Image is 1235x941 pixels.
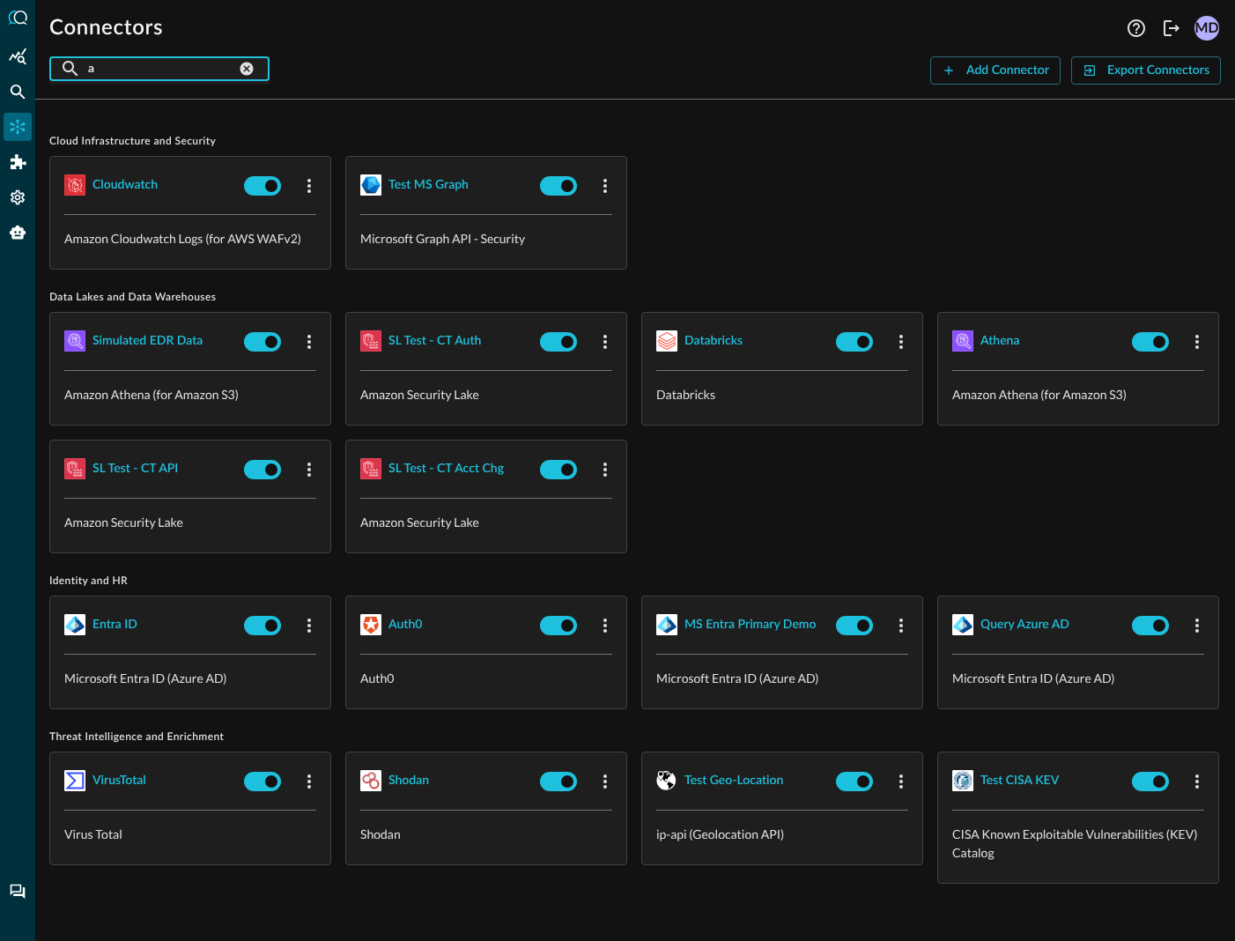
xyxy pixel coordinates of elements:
p: Amazon Security Lake [64,513,316,531]
p: ip-api (Geolocation API) [656,825,908,843]
div: cloudwatch [92,174,158,196]
div: athena [980,330,1019,352]
div: Add Connector [966,60,1049,82]
button: Simulated EDR Data [92,327,203,355]
button: Add Connector [930,56,1061,85]
img: AWSAthena.svg [64,330,85,352]
div: SL Test - CT Acct Chg [388,458,504,480]
div: SL Test - CT API [92,458,178,480]
div: Summary Insights [4,42,32,70]
div: Addons [4,148,33,176]
p: Amazon Athena (for Amazon S3) [64,385,316,404]
p: Amazon Security Lake [360,385,612,404]
div: Simulated EDR Data [92,330,203,352]
button: auth0 [388,611,422,639]
img: Auth0.svg [360,614,381,635]
button: Help [1122,14,1150,42]
button: clear connection search [236,58,257,79]
button: SL Test - CT API [92,455,178,483]
button: SL Test - CT Acct Chg [388,455,504,483]
img: Shodan.svg [360,770,381,791]
span: Threat Intelligence and Enrichment [49,730,1221,745]
div: MD [1194,16,1219,41]
button: athena [980,327,1019,355]
button: Test MS Graph [388,171,469,199]
img: MicrosoftEntra.svg [656,614,677,635]
div: Test Geo-Location [684,770,783,792]
div: VirusTotal [92,770,146,792]
p: Microsoft Entra ID (Azure AD) [64,669,316,687]
div: Test MS Graph [388,174,469,196]
div: Shodan [388,770,429,792]
div: Connectors [4,113,32,141]
button: cloudwatch [92,171,158,199]
div: Chat [4,878,32,906]
p: CISA Known Exploitable Vulnerabilities (KEV) Catalog [952,825,1204,862]
img: MicrosoftGraph.svg [360,174,381,196]
p: Databricks [656,385,908,404]
h1: Connectors [49,14,163,42]
button: VirusTotal [92,767,146,795]
div: databricks [684,330,743,352]
div: MS Entra Primary Demo [684,614,816,636]
p: Microsoft Entra ID (Azure AD) [952,669,1204,687]
img: IpApi.svg [656,770,677,791]
img: AWSAthena.svg [952,330,973,352]
span: Identity and HR [49,574,1221,589]
div: Entra ID [92,614,137,636]
img: AWSCloudWatchLogs.svg [64,174,85,196]
div: Query Azure AD [980,614,1069,636]
img: AWSSecurityLake.svg [360,458,381,479]
div: SL Test - CT Auth [388,330,481,352]
div: Query Agent [4,219,32,247]
img: CisaKev.svg [952,770,973,791]
p: Auth0 [360,669,612,687]
div: Settings [4,183,32,211]
button: Test CISA KEV [980,767,1059,795]
button: Shodan [388,767,429,795]
p: Microsoft Entra ID (Azure AD) [656,669,908,687]
img: MicrosoftEntra.svg [64,614,85,635]
button: Logout [1157,14,1186,42]
button: SL Test - CT Auth [388,327,481,355]
img: AWSSecurityLake.svg [360,330,381,352]
span: Data Lakes and Data Warehouses [49,291,1221,305]
p: Microsoft Graph API - Security [360,229,612,248]
p: Amazon Cloudwatch Logs (for AWS WAFv2) [64,229,316,248]
img: Databricks.svg [656,330,677,352]
button: Test Geo-Location [684,767,783,795]
div: auth0 [388,614,422,636]
div: Export Connectors [1107,60,1209,82]
div: Test CISA KEV [980,770,1059,792]
img: AWSSecurityLake.svg [64,458,85,479]
input: Search [88,52,236,85]
p: Amazon Athena (for Amazon S3) [952,385,1204,404]
img: VirusTotal.svg [64,770,85,791]
span: Cloud Infrastructure and Security [49,135,1221,149]
p: Amazon Security Lake [360,513,612,531]
button: MS Entra Primary Demo [684,611,816,639]
p: Virus Total [64,825,316,843]
button: databricks [684,327,743,355]
div: Federated Search [4,78,32,106]
img: MicrosoftEntra.svg [952,614,973,635]
button: Export Connectors [1071,56,1221,85]
button: Query Azure AD [980,611,1069,639]
p: Shodan [360,825,612,843]
button: Entra ID [92,611,137,639]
